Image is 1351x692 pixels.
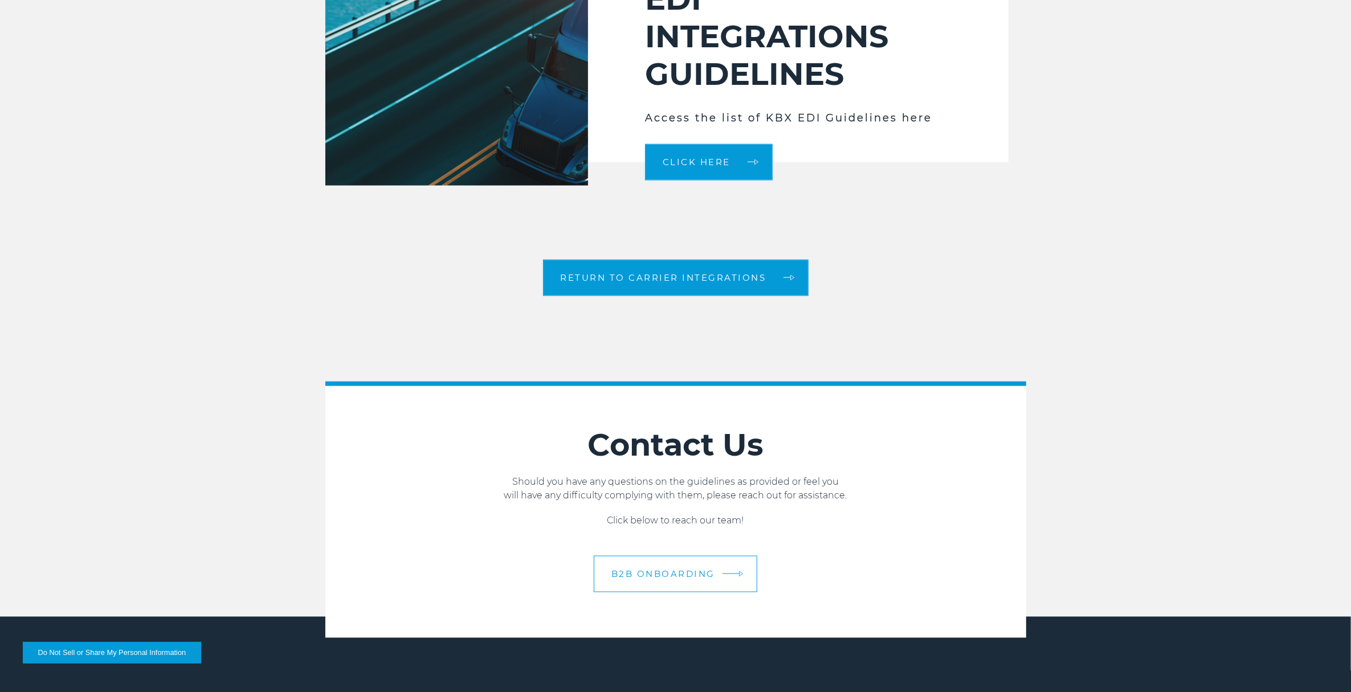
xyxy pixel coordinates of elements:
img: arrow [739,571,744,577]
h3: Access the list of KBX EDI Guidelines here [645,110,952,126]
p: Click below to reach our team! [325,514,1026,527]
p: Should you have any questions on the guidelines as provided or feel you will have any difficulty ... [325,475,1026,502]
a: Click Here arrow arrow [645,144,773,181]
a: B2B Onboarding arrow arrow [594,556,757,592]
a: Return to Carrier Integrations arrow arrow [543,260,809,296]
span: Click Here [663,158,730,166]
span: Return to Carrier Integrations [561,273,766,282]
span: B2B Onboarding [611,570,715,578]
button: Do Not Sell or Share My Personal Information [23,642,201,664]
h2: Contact Us [325,426,1026,464]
